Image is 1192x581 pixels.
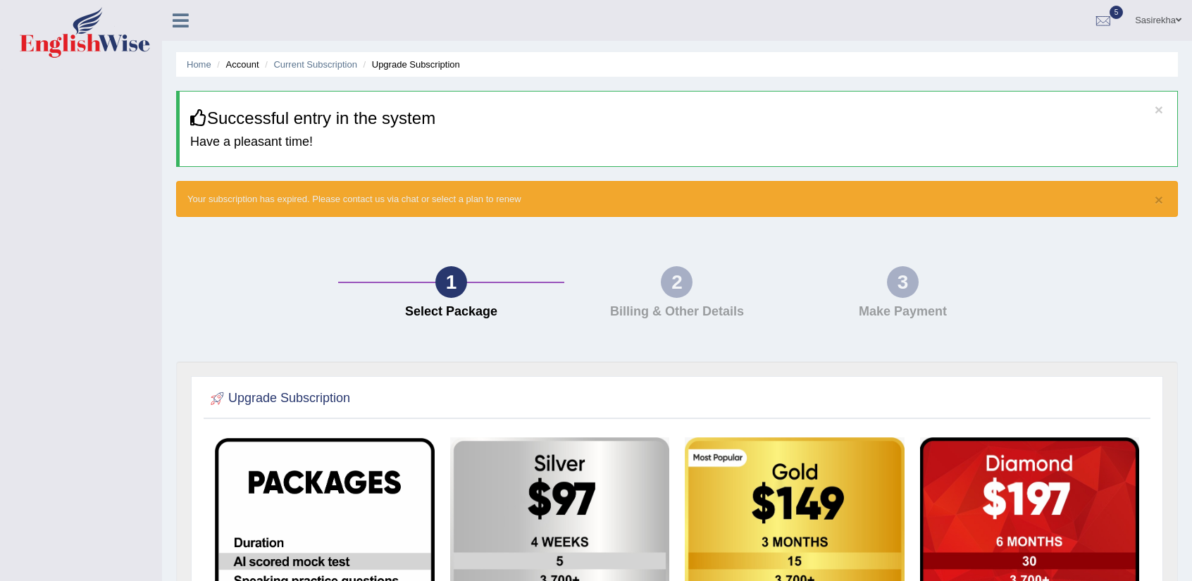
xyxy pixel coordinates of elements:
span: 5 [1110,6,1124,19]
h4: Make Payment [797,305,1008,319]
h2: Upgrade Subscription [207,388,350,409]
a: Home [187,59,211,70]
div: 3 [887,266,919,298]
button: × [1155,102,1163,117]
li: Account [213,58,259,71]
div: Your subscription has expired. Please contact us via chat or select a plan to renew [176,181,1178,217]
h3: Successful entry in the system [190,109,1167,127]
div: 2 [661,266,693,298]
div: 1 [435,266,467,298]
button: × [1155,192,1163,207]
h4: Billing & Other Details [571,305,783,319]
li: Upgrade Subscription [360,58,460,71]
a: Current Subscription [273,59,357,70]
h4: Select Package [345,305,557,319]
h4: Have a pleasant time! [190,135,1167,149]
